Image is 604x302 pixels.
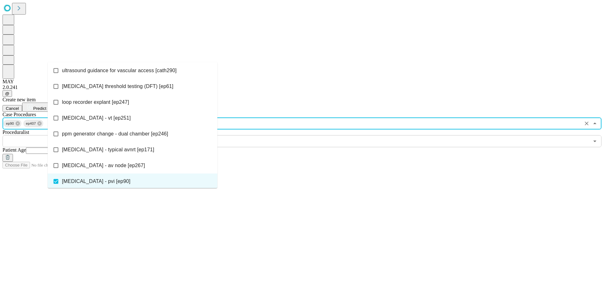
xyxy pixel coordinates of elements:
[62,130,168,138] span: ppm generator change - dual chamber [ep246]
[5,91,9,96] span: @
[3,90,12,97] button: @
[3,85,601,90] div: 2.0.241
[3,147,26,153] span: Patient Age
[3,129,29,135] span: Proceduralist
[62,146,154,154] span: [MEDICAL_DATA] - typical avnrt [ep171]
[3,97,36,102] span: Create new item
[23,120,38,127] span: ep407
[62,83,173,90] span: [MEDICAL_DATA] threshold testing (DFT) [ep61]
[3,79,601,85] div: MAY
[582,119,591,128] button: Clear
[23,120,43,127] div: ep407
[62,178,130,185] span: [MEDICAL_DATA] - pvi [ep90]
[62,114,131,122] span: [MEDICAL_DATA] - vt [ep251]
[590,137,599,146] button: Open
[590,119,599,128] button: Close
[33,106,46,111] span: Predict
[62,98,129,106] span: loop recorder explant [ep247]
[6,106,19,111] span: Cancel
[22,103,51,112] button: Predict
[3,105,22,112] button: Cancel
[3,120,16,127] span: ep90
[62,162,145,169] span: [MEDICAL_DATA] - av node [ep267]
[62,67,177,74] span: ultrasound guidance for vascular access [cath290]
[3,112,36,117] span: Scheduled Procedure
[3,120,21,127] div: ep90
